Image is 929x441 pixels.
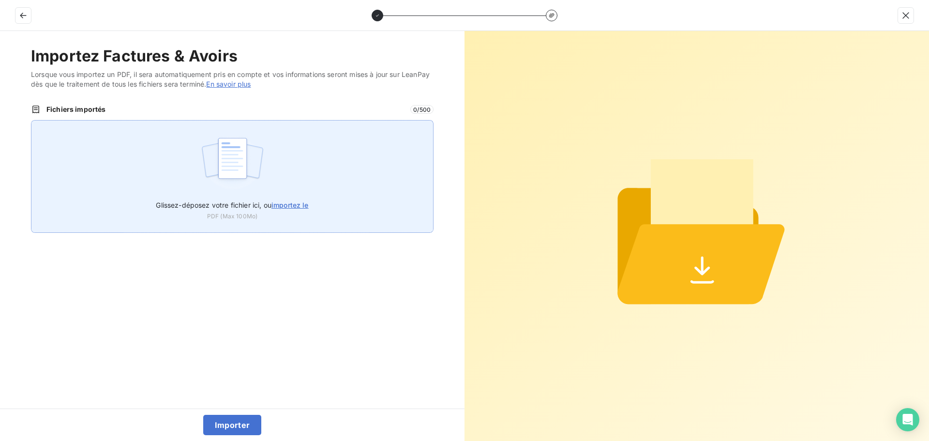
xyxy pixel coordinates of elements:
span: importez le [271,201,309,209]
img: illustration [200,132,265,194]
a: En savoir plus [206,80,251,88]
div: Open Intercom Messenger [896,408,919,431]
button: Importer [203,415,262,435]
span: Glissez-déposez votre fichier ici, ou [156,201,308,209]
span: PDF (Max 100Mo) [207,212,257,221]
span: Fichiers importés [46,105,405,114]
h2: Importez Factures & Avoirs [31,46,434,66]
span: Lorsque vous importez un PDF, il sera automatiquement pris en compte et vos informations seront m... [31,70,434,89]
span: 0 / 500 [410,105,434,114]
